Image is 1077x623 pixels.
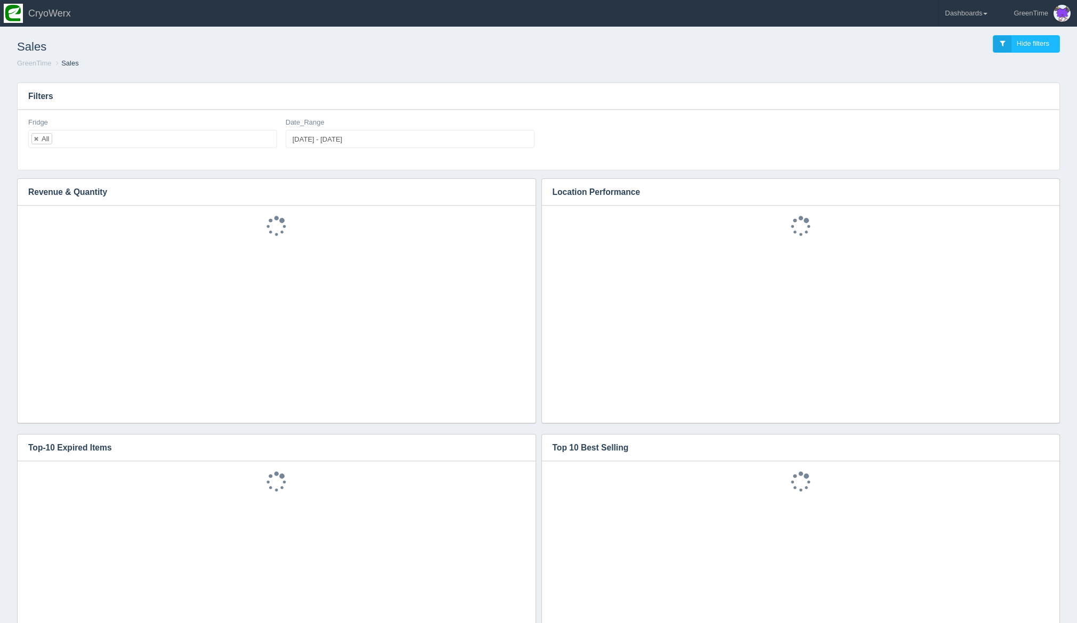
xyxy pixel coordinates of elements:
[18,83,1059,110] h3: Filters
[17,35,539,59] h1: Sales
[542,179,1044,206] h3: Location Performance
[286,118,325,128] label: Date_Range
[53,59,79,69] li: Sales
[1054,5,1071,22] img: Profile Picture
[542,435,1044,461] h3: Top 10 Best Selling
[4,4,23,23] img: so2zg2bv3y2ub16hxtjr.png
[993,35,1060,53] a: Hide filters
[1014,3,1048,24] div: GreenTime
[28,118,48,128] label: Fridge
[17,59,52,67] a: GreenTime
[1017,39,1049,47] span: Hide filters
[28,8,71,19] span: CryoWerx
[42,135,49,142] div: All
[18,435,520,461] h3: Top-10 Expired Items
[18,179,520,206] h3: Revenue & Quantity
